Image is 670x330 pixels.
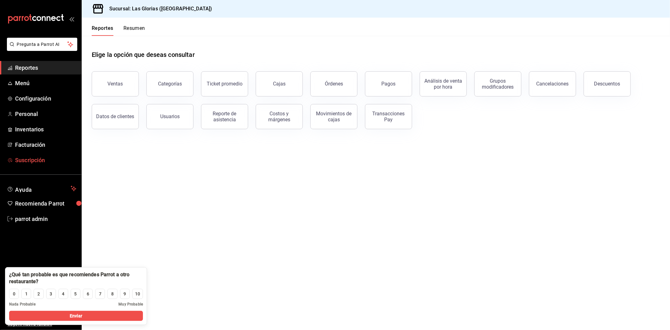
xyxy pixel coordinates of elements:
[62,291,64,297] div: 4
[15,79,76,87] span: Menú
[15,125,76,134] span: Inventarios
[15,185,68,192] span: Ayuda
[132,289,143,299] button: 10
[160,113,180,119] div: Usuarios
[37,291,40,297] div: 2
[71,289,80,299] button: 5
[135,291,140,297] div: 10
[15,94,76,103] span: Configuración
[92,104,139,129] button: Datos de clientes
[111,291,114,297] div: 8
[9,289,19,299] button: 0
[69,16,74,21] button: open_drawer_menu
[92,25,113,36] button: Reportes
[9,271,143,285] div: ¿Qué tan probable es que recomiendes Parrot a otro restaurante?
[120,289,130,299] button: 9
[529,71,576,96] button: Cancelaciones
[310,71,357,96] button: Órdenes
[314,111,353,123] div: Movimientos de cajas
[201,71,248,96] button: Ticket promedio
[92,71,139,96] button: Ventas
[21,289,31,299] button: 1
[17,41,68,48] span: Pregunta a Parrot AI
[365,71,412,96] button: Pagos
[107,289,117,299] button: 8
[382,81,396,87] div: Pagos
[95,289,105,299] button: 7
[13,291,15,297] div: 0
[201,104,248,129] button: Reporte de asistencia
[58,289,68,299] button: 4
[87,291,89,297] div: 6
[74,291,77,297] div: 5
[260,111,299,123] div: Costos y márgenes
[15,215,76,223] span: parrot admin
[9,311,143,321] button: Enviar
[9,301,35,307] span: Nada Probable
[34,289,43,299] button: 2
[83,289,93,299] button: 6
[92,50,195,59] h1: Elige la opción que deseas consultar
[594,81,620,87] div: Descuentos
[146,71,193,96] button: Categorías
[50,291,52,297] div: 3
[15,140,76,149] span: Facturación
[104,5,212,13] h3: Sucursal: Las Glorias ([GEOGRAPHIC_DATA])
[158,81,182,87] div: Categorías
[4,46,77,52] a: Pregunta a Parrot AI
[207,81,242,87] div: Ticket promedio
[146,104,193,129] button: Usuarios
[273,80,286,88] div: Cajas
[310,104,357,129] button: Movimientos de cajas
[420,71,467,96] button: Análisis de venta por hora
[256,104,303,129] button: Costos y márgenes
[15,199,76,208] span: Recomienda Parrot
[99,291,101,297] div: 7
[256,71,303,96] a: Cajas
[123,291,126,297] div: 9
[369,111,408,123] div: Transacciones Pay
[325,81,343,87] div: Órdenes
[118,301,143,307] span: Muy Probable
[474,71,521,96] button: Grupos modificadores
[92,25,145,36] div: navigation tabs
[478,78,517,90] div: Grupos modificadores
[15,156,76,164] span: Suscripción
[365,104,412,129] button: Transacciones Pay
[96,113,134,119] div: Datos de clientes
[15,110,76,118] span: Personal
[7,38,77,51] button: Pregunta a Parrot AI
[537,81,569,87] div: Cancelaciones
[25,291,28,297] div: 1
[70,313,83,319] span: Enviar
[584,71,631,96] button: Descuentos
[123,25,145,36] button: Resumen
[424,78,463,90] div: Análisis de venta por hora
[108,81,123,87] div: Ventas
[46,289,56,299] button: 3
[205,111,244,123] div: Reporte de asistencia
[15,63,76,72] span: Reportes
